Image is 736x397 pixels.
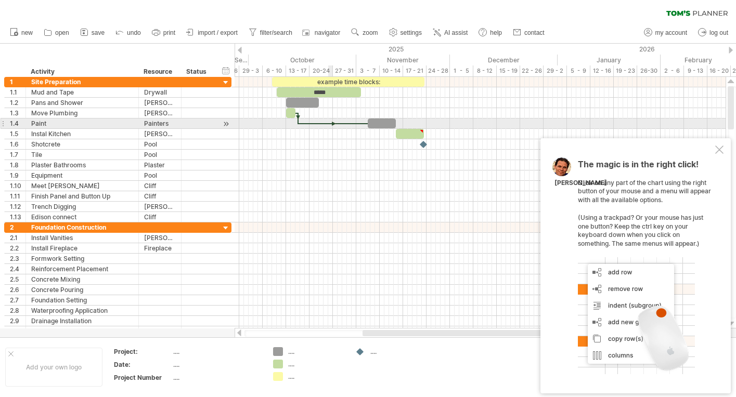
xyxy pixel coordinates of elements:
[31,98,133,108] div: Pans and Shower
[333,65,356,76] div: 27 - 31
[184,26,241,39] a: import / export
[260,29,292,36] span: filter/search
[10,139,25,149] div: 1.6
[590,65,614,76] div: 12 - 16
[31,191,133,201] div: Finish Panel and Button Up
[403,65,427,76] div: 17 - 21
[31,233,133,243] div: Install Vanities
[144,87,176,97] div: Drywall
[497,65,520,76] div: 15 - 19
[163,29,175,36] span: print
[173,373,261,382] div: ....
[31,212,133,222] div: Edison connect
[10,129,25,139] div: 1.5
[144,243,176,253] div: Fireplace
[113,26,144,39] a: undo
[288,372,345,381] div: ....
[5,348,102,387] div: Add your own logo
[114,347,171,356] div: Project:
[31,306,133,315] div: Waterproofing Application
[10,264,25,274] div: 2.4
[10,316,25,326] div: 2.9
[92,29,105,36] span: save
[10,222,25,232] div: 2
[10,118,25,128] div: 1.4
[10,170,25,180] div: 1.9
[614,65,637,76] div: 19 - 23
[558,55,661,65] div: January 2026
[473,65,497,76] div: 8 - 12
[246,26,295,39] a: filter/search
[114,373,171,382] div: Project Number
[10,87,25,97] div: 1.1
[356,65,380,76] div: 3 - 7
[10,326,25,336] div: 2.10
[10,254,25,263] div: 2.3
[363,29,378,36] span: zoom
[144,98,176,108] div: [PERSON_NAME]
[31,139,133,149] div: Shotcrete
[288,347,345,356] div: ....
[31,129,133,139] div: Instal Kitchen
[31,202,133,211] div: Trench Digging
[684,65,707,76] div: 9 - 13
[10,202,25,211] div: 1.12
[221,118,231,129] div: scroll to activity
[31,87,133,97] div: Mud and Tape
[10,212,25,222] div: 1.13
[144,160,176,170] div: Plaster
[450,55,558,65] div: December 2025
[554,179,607,188] div: [PERSON_NAME]
[198,29,238,36] span: import / export
[186,67,209,77] div: Status
[31,326,133,336] div: Backfilling
[450,65,473,76] div: 1 - 5
[144,67,175,77] div: Resource
[31,264,133,274] div: Reinforcement Placement
[144,212,176,222] div: Cliff
[10,160,25,170] div: 1.8
[476,26,505,39] a: help
[144,108,176,118] div: [PERSON_NAME]
[173,347,261,356] div: ....
[31,108,133,118] div: Move Plumbing
[31,118,133,128] div: Paint
[31,150,133,160] div: Tile
[10,108,25,118] div: 1.3
[655,29,687,36] span: my account
[10,181,25,191] div: 1.10
[430,26,471,39] a: AI assist
[288,360,345,368] div: ....
[661,65,684,76] div: 2 - 6
[249,55,356,65] div: October 2025
[695,26,731,39] a: log out
[10,285,25,295] div: 2.6
[41,26,72,39] a: open
[309,65,333,76] div: 20-24
[10,306,25,315] div: 2.8
[31,285,133,295] div: Concrete Pouring
[31,243,133,253] div: Install Fireplace
[401,29,422,36] span: settings
[239,65,263,76] div: 29 - 3
[31,274,133,284] div: Concrete Mixing
[144,170,176,180] div: Pool
[510,26,548,39] a: contact
[144,202,176,211] div: [PERSON_NAME]
[31,181,133,191] div: Meet [PERSON_NAME]
[272,77,424,87] div: example time blocks:
[524,29,545,36] span: contact
[578,160,713,374] div: Click on any part of the chart using the right button of your mouse and a menu will appear with a...
[10,295,25,305] div: 2.7
[301,26,343,39] a: navigator
[10,77,25,87] div: 1
[31,77,133,87] div: Site Preparation
[7,26,36,39] a: new
[578,214,703,247] span: (Using a trackpad? Or your mouse has just one button? Keep the ctrl key on your keyboard down whe...
[173,360,261,369] div: ....
[380,65,403,76] div: 10 - 14
[144,129,176,139] div: [PERSON_NAME]
[707,65,731,76] div: 16 - 20
[31,67,133,77] div: Activity
[144,181,176,191] div: Cliff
